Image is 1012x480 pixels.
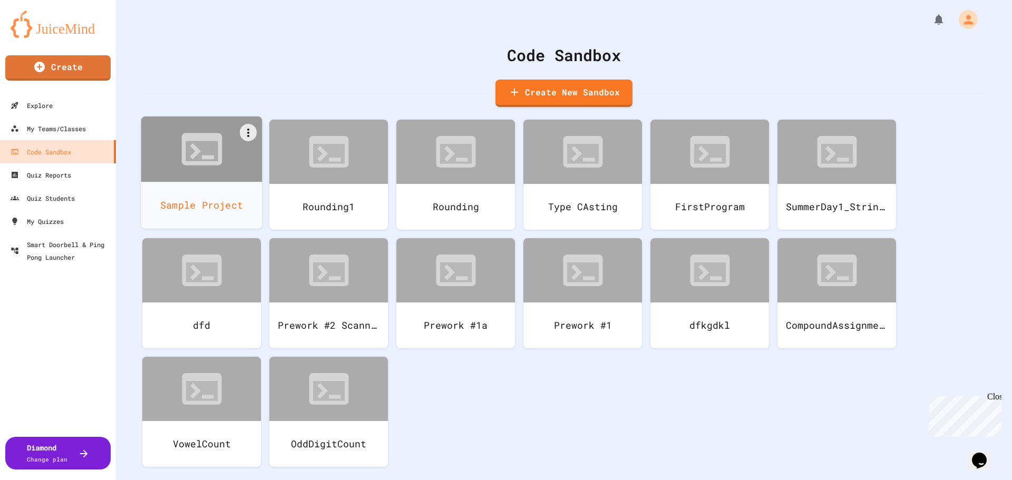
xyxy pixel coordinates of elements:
span: Change plan [27,455,67,463]
div: dfd [142,302,261,348]
a: Create New Sandbox [495,80,632,107]
div: Prework #1 [523,302,642,348]
div: Code Sandbox [11,145,71,158]
a: VowelCount [142,357,261,467]
div: CompoundAssignmentStarter [777,302,896,348]
div: My Teams/Classes [11,122,86,135]
div: SummerDay1_Strings [777,184,896,230]
div: My Notifications [913,11,948,28]
div: Diamond [27,442,67,464]
a: Prework #1a [396,238,515,348]
a: FirstProgram [650,120,769,230]
div: My Account [948,7,980,32]
div: Rounding1 [269,184,388,230]
div: Prework #2 Scanner Class [269,302,388,348]
a: Rounding1 [269,120,388,230]
div: Prework #1a [396,302,515,348]
div: Smart Doorbell & Ping Pong Launcher [11,238,112,263]
a: Create [5,55,111,81]
div: dfkgdkl [650,302,769,348]
a: dfkgdkl [650,238,769,348]
div: Quiz Reports [11,169,71,181]
a: SummerDay1_Strings [777,120,896,230]
a: CompoundAssignmentStarter [777,238,896,348]
img: logo-orange.svg [11,11,105,38]
div: Type CAsting [523,184,642,230]
div: My Quizzes [11,215,64,228]
div: FirstProgram [650,184,769,230]
a: OddDigitCount [269,357,388,467]
div: Code Sandbox [142,43,986,67]
a: Prework #1 [523,238,642,348]
a: Type CAsting [523,120,642,230]
div: Rounding [396,184,515,230]
a: Rounding [396,120,515,230]
a: Prework #2 Scanner Class [269,238,388,348]
div: VowelCount [142,421,261,467]
button: DiamondChange plan [5,437,111,469]
a: Sample Project [141,116,262,229]
div: Quiz Students [11,192,75,204]
div: Chat with us now!Close [4,4,73,67]
div: OddDigitCount [269,421,388,467]
iframe: chat widget [925,392,1001,437]
div: Sample Project [141,182,262,229]
div: Explore [11,99,53,112]
a: dfd [142,238,261,348]
iframe: chat widget [968,438,1001,469]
